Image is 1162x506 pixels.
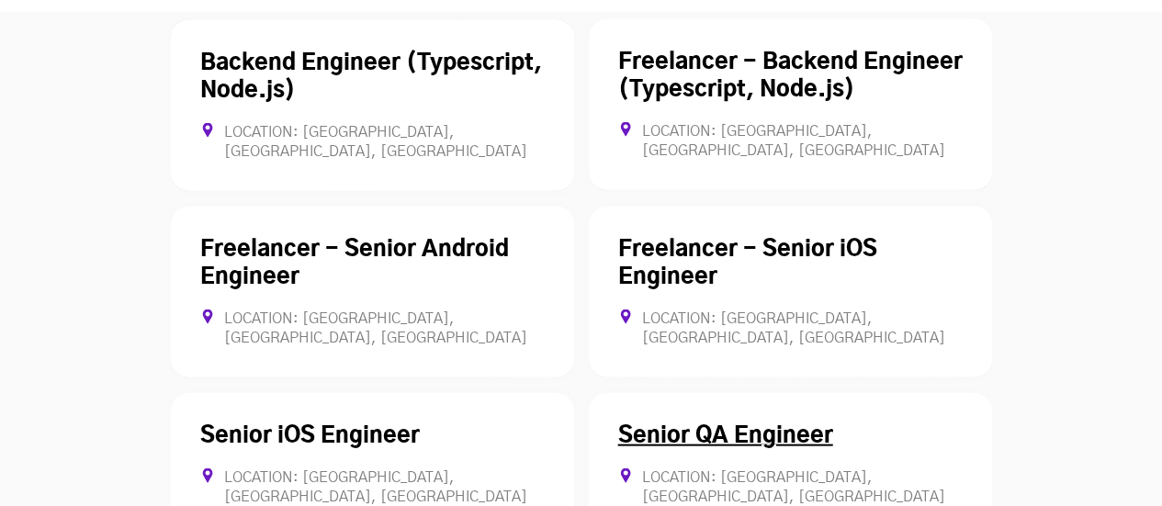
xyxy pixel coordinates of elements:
[200,238,509,287] a: Freelancer - Senior Android Engineer
[200,122,545,161] div: Location: [GEOGRAPHIC_DATA], [GEOGRAPHIC_DATA], [GEOGRAPHIC_DATA]
[200,424,420,446] a: Senior iOS Engineer
[618,51,963,100] a: Freelancer - Backend Engineer (Typescript, Node.js)
[618,121,963,160] div: Location: [GEOGRAPHIC_DATA], [GEOGRAPHIC_DATA], [GEOGRAPHIC_DATA]
[200,309,545,347] div: Location: [GEOGRAPHIC_DATA], [GEOGRAPHIC_DATA], [GEOGRAPHIC_DATA]
[618,424,833,446] a: Senior QA Engineer
[618,309,963,347] div: Location: [GEOGRAPHIC_DATA], [GEOGRAPHIC_DATA], [GEOGRAPHIC_DATA]
[618,467,963,506] div: Location: [GEOGRAPHIC_DATA], [GEOGRAPHIC_DATA], [GEOGRAPHIC_DATA]
[200,467,545,506] div: Location: [GEOGRAPHIC_DATA], [GEOGRAPHIC_DATA], [GEOGRAPHIC_DATA]
[618,238,877,287] a: Freelancer - Senior iOS Engineer
[200,51,542,101] a: Backend Engineer (Typescript, Node.js)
